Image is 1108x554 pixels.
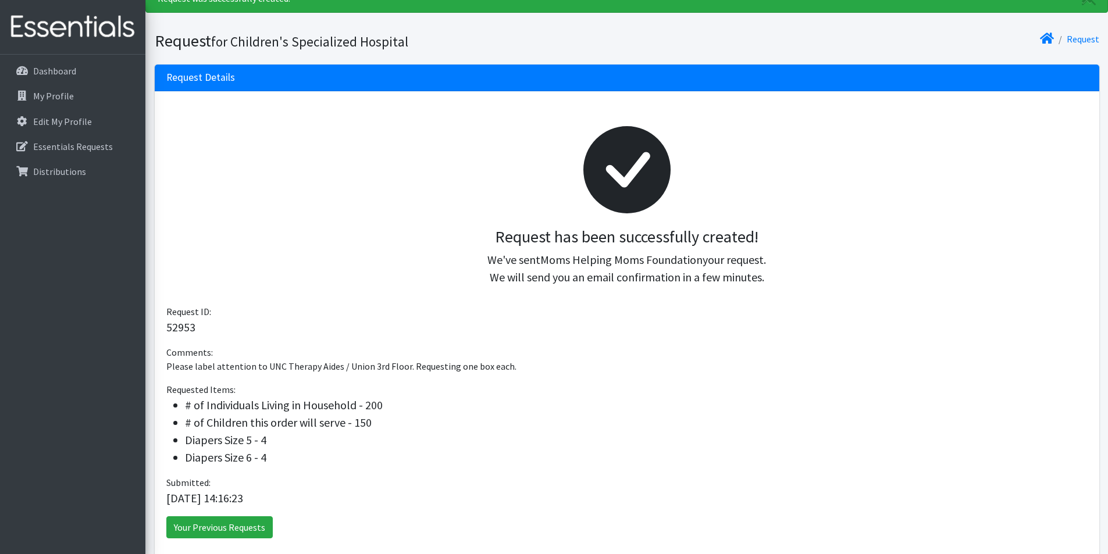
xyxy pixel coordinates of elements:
[33,166,86,177] p: Distributions
[185,431,1088,449] li: Diapers Size 5 - 4
[185,396,1088,414] li: # of Individuals Living in Household - 200
[166,72,235,84] h3: Request Details
[1067,33,1099,45] a: Request
[166,489,1088,507] p: [DATE] 14:16:23
[5,135,141,158] a: Essentials Requests
[33,141,113,152] p: Essentials Requests
[5,8,141,47] img: HumanEssentials
[166,477,211,488] span: Submitted:
[155,31,623,51] h1: Request
[33,90,74,102] p: My Profile
[185,414,1088,431] li: # of Children this order will serve - 150
[185,449,1088,466] li: Diapers Size 6 - 4
[166,306,211,317] span: Request ID:
[33,65,76,77] p: Dashboard
[166,516,273,538] a: Your Previous Requests
[166,384,236,395] span: Requested Items:
[5,160,141,183] a: Distributions
[540,252,703,267] span: Moms Helping Moms Foundation
[5,110,141,133] a: Edit My Profile
[211,33,408,50] small: for Children's Specialized Hospital
[33,116,92,127] p: Edit My Profile
[176,227,1078,247] h3: Request has been successfully created!
[176,251,1078,286] p: We've sent your request. We will send you an email confirmation in a few minutes.
[166,346,213,358] span: Comments:
[5,59,141,83] a: Dashboard
[166,319,1088,336] p: 52953
[166,359,1088,373] p: Please label attention to UNC Therapy Aides / Union 3rd Floor. Requesting one box each.
[5,84,141,108] a: My Profile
